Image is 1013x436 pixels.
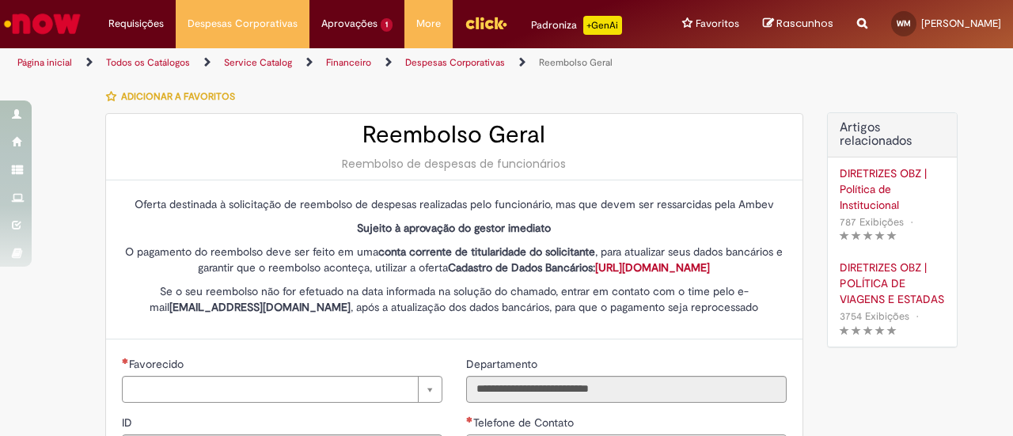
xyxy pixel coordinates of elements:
[466,416,473,423] span: Obrigatório Preenchido
[12,48,663,78] ul: Trilhas de página
[840,309,909,323] span: 3754 Exibições
[840,121,945,149] h3: Artigos relacionados
[108,16,164,32] span: Requisições
[531,16,622,35] div: Padroniza
[188,16,298,32] span: Despesas Corporativas
[121,90,235,103] span: Adicionar a Favoritos
[907,211,916,233] span: •
[840,260,945,307] a: DIRETRIZES OBZ | POLÍTICA DE VIAGENS E ESTADAS
[2,8,83,40] img: ServiceNow
[405,56,505,69] a: Despesas Corporativas
[105,80,244,113] button: Adicionar a Favoritos
[169,300,351,314] strong: [EMAIL_ADDRESS][DOMAIN_NAME]
[466,356,541,372] label: Somente leitura - Departamento
[696,16,739,32] span: Favoritos
[122,358,129,364] span: Necessários
[912,305,922,327] span: •
[466,357,541,371] span: Somente leitura - Departamento
[129,357,187,371] span: Necessários - Favorecido
[17,56,72,69] a: Página inicial
[122,376,442,403] a: Limpar campo Favorecido
[465,11,507,35] img: click_logo_yellow_360x200.png
[539,56,613,69] a: Reembolso Geral
[583,16,622,35] p: +GenAi
[840,215,904,229] span: 787 Exibições
[840,165,945,213] a: DIRETRIZES OBZ | Política de Institucional
[448,260,710,275] strong: Cadastro de Dados Bancários:
[122,196,787,212] p: Oferta destinada à solicitação de reembolso de despesas realizadas pelo funcionário, mas que deve...
[122,122,787,148] h2: Reembolso Geral
[595,260,710,275] a: [URL][DOMAIN_NAME]
[897,18,911,28] span: WM
[122,244,787,275] p: O pagamento do reembolso deve ser feito em uma , para atualizar seus dados bancários e garantir q...
[416,16,441,32] span: More
[776,16,833,31] span: Rascunhos
[357,221,551,235] strong: Sujeito à aprovação do gestor imediato
[378,245,595,259] strong: conta corrente de titularidade do solicitante
[381,18,393,32] span: 1
[763,17,833,32] a: Rascunhos
[122,415,135,430] label: Somente leitura - ID
[106,56,190,69] a: Todos os Catálogos
[921,17,1001,30] span: [PERSON_NAME]
[473,415,577,430] span: Telefone de Contato
[122,156,787,172] div: Reembolso de despesas de funcionários
[326,56,371,69] a: Financeiro
[321,16,378,32] span: Aprovações
[224,56,292,69] a: Service Catalog
[466,376,787,403] input: Departamento
[122,283,787,315] p: Se o seu reembolso não for efetuado na data informada na solução do chamado, entrar em contato co...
